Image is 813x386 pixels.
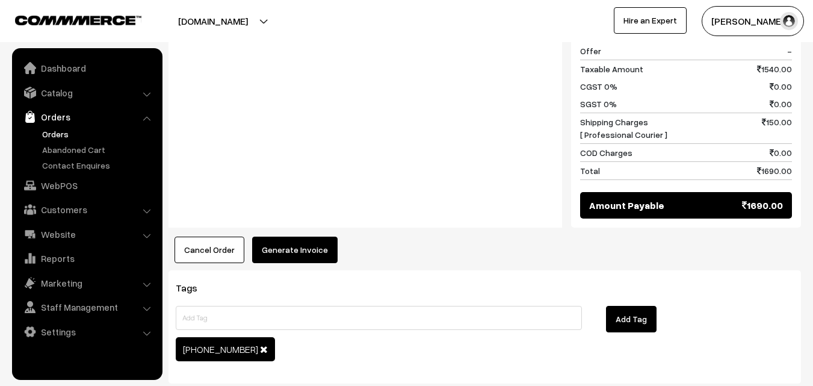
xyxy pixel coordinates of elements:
[15,296,158,318] a: Staff Management
[15,199,158,220] a: Customers
[580,164,600,177] span: Total
[15,175,158,196] a: WebPOS
[176,306,582,330] input: Add Tag
[762,116,792,141] span: 150.00
[589,198,664,213] span: Amount Payable
[770,80,792,93] span: 0.00
[787,45,792,57] span: -
[780,12,798,30] img: user
[580,146,632,159] span: COD Charges
[39,159,158,172] a: Contact Enquires
[136,6,290,36] button: [DOMAIN_NAME]
[15,247,158,269] a: Reports
[175,237,244,263] button: Cancel Order
[770,146,792,159] span: 0.00
[580,45,601,57] span: Offer
[770,98,792,110] span: 0.00
[252,237,338,263] button: Generate Invoice
[15,12,120,26] a: COMMMERCE
[580,98,617,110] span: SGST 0%
[614,7,687,34] a: Hire an Expert
[15,82,158,104] a: Catalog
[39,128,158,140] a: Orders
[15,272,158,294] a: Marketing
[39,143,158,156] a: Abandoned Cart
[15,57,158,79] a: Dashboard
[15,16,141,25] img: COMMMERCE
[757,164,792,177] span: 1690.00
[183,343,258,355] span: ‪[PHONE_NUMBER]‬
[742,198,783,213] span: 1690.00
[176,282,212,294] span: Tags
[606,306,657,332] button: Add Tag
[580,116,667,141] span: Shipping Charges [ Professional Courier ]
[580,80,617,93] span: CGST 0%
[757,63,792,75] span: 1540.00
[15,321,158,343] a: Settings
[702,6,804,36] button: [PERSON_NAME]
[15,106,158,128] a: Orders
[15,223,158,245] a: Website
[580,63,643,75] span: Taxable Amount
